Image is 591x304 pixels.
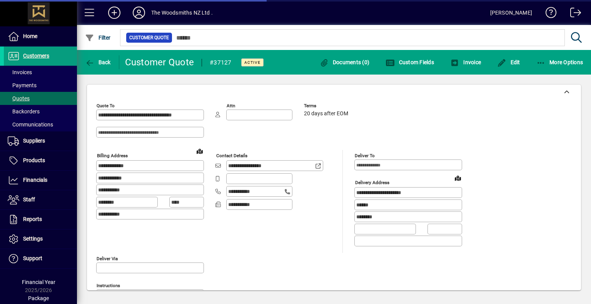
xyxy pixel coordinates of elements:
a: Logout [564,2,581,27]
span: More Options [536,59,583,65]
mat-label: Deliver To [355,153,375,158]
button: More Options [534,55,585,69]
a: View on map [194,145,206,157]
span: Invoices [8,69,32,75]
app-page-header-button: Back [77,55,119,69]
span: Communications [8,121,53,128]
span: Back [85,59,111,65]
mat-label: Attn [227,103,235,108]
span: Reports [23,216,42,222]
span: Quotes [8,95,30,101]
span: Suppliers [23,138,45,144]
a: Knowledge Base [540,2,557,27]
button: Documents (0) [317,55,371,69]
div: Customer Quote [125,56,194,68]
span: Documents (0) [319,59,369,65]
button: Filter [83,31,113,45]
button: Invoice [448,55,483,69]
div: [PERSON_NAME] [490,7,532,19]
span: Payments [8,82,37,88]
a: Backorders [4,105,77,118]
a: View on map [452,172,464,184]
span: Edit [497,59,520,65]
button: Custom Fields [384,55,436,69]
span: Support [23,255,42,261]
mat-label: Deliver via [97,256,118,261]
a: Quotes [4,92,77,105]
span: Home [23,33,37,39]
mat-label: Instructions [97,282,120,288]
span: Products [23,157,45,163]
span: Customers [23,53,49,59]
span: Backorders [8,108,40,115]
div: #37127 [210,56,232,69]
button: Edit [495,55,522,69]
span: Active [244,60,260,65]
span: Financial Year [22,279,55,285]
a: Home [4,27,77,46]
a: Suppliers [4,131,77,151]
div: The Woodsmiths NZ Ltd . [151,7,213,19]
a: Staff [4,190,77,209]
a: Communications [4,118,77,131]
a: Payments [4,79,77,92]
span: Financials [23,177,47,183]
button: Back [83,55,113,69]
span: Settings [23,236,43,242]
a: Support [4,249,77,268]
a: Financials [4,171,77,190]
a: Settings [4,229,77,249]
a: Products [4,151,77,170]
span: Staff [23,196,35,203]
span: Customer Quote [129,34,169,42]
a: Invoices [4,66,77,79]
button: Add [102,6,127,20]
span: Filter [85,35,111,41]
mat-label: Quote To [97,103,115,108]
a: Reports [4,210,77,229]
span: Terms [304,103,350,108]
span: 20 days after EOM [304,111,348,117]
span: Custom Fields [386,59,434,65]
span: Package [28,295,49,301]
span: Invoice [450,59,481,65]
button: Profile [127,6,151,20]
